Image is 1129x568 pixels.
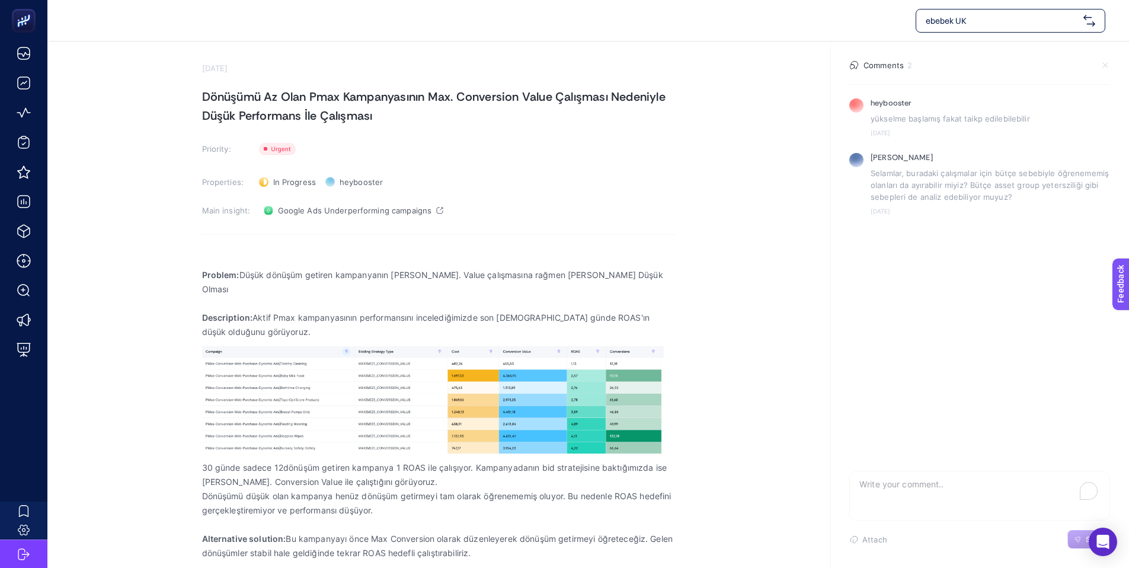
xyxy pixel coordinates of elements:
[202,489,676,518] p: Dönüşümü düşük olan kampanya henüz dönüşüm getirmeyi tam olarak öğrenememiş oluyor. Bu nedenle RO...
[862,535,887,544] span: Attach
[907,60,912,70] data: 2
[202,87,676,125] h1: Dönüşümü Az Olan Pmax Kampanyasının Max. Conversion Value Çalışması Nedeniyle Düşük Performans İl...
[1083,15,1095,27] img: svg%3e
[259,201,449,220] a: Google Ads Underperforming campaigns
[863,60,904,70] h4: Comments
[871,113,1110,125] p: yükselme başlamış fakat taikp edilebilebilir
[202,270,239,280] strong: Problem:
[202,461,676,489] p: 30 günde sadece 12dönüşüm getiren kampanya 1 ROAS ile çalışıyor. Kampanyadanın bid stratejisine b...
[202,268,676,296] p: Düşük dönüşüm getiren kampanyanın [PERSON_NAME]. Value çalışmasına rağmen [PERSON_NAME] Düşük Olması
[202,177,252,187] h3: Properties:
[202,312,253,323] strong: Description:
[871,167,1110,203] p: Selamlar, buradaki çalışmalar için bütçe sebebiyle öğrenememiş olanları da ayırabilir miyiz? Bütç...
[926,15,1079,27] span: ebebek UK
[273,177,316,187] span: In Progress
[340,177,383,187] span: heybooster
[278,206,432,215] span: Google Ads Underperforming campaigns
[7,4,45,13] span: Feedback
[871,208,1110,215] time: [DATE]
[871,129,1110,136] time: [DATE]
[1089,528,1117,556] div: Open Intercom Messenger
[871,98,911,108] h5: heybooster
[202,534,286,544] strong: Alternative solution:
[1067,530,1110,549] button: Send
[202,63,228,73] time: [DATE]
[202,311,676,339] p: Aktif Pmax kampanyasının performansını incelediğimizde son [DEMOGRAPHIC_DATA] günde ROAS'ın düşük...
[202,144,252,154] h3: Priority:
[850,471,1109,509] textarea: To enrich screen reader interactions, please activate Accessibility in Grammarly extension settings
[1086,535,1104,544] span: Send
[871,153,933,162] h5: [PERSON_NAME]
[202,532,676,560] p: Bu kampanyayı önce Max Conversion olarak düzenleyerek dönüşüm getirmeyi öğreteceğiz. Gelen dönüşü...
[202,206,252,215] h3: Main insight:
[202,346,664,453] img: 1758714557260-image.png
